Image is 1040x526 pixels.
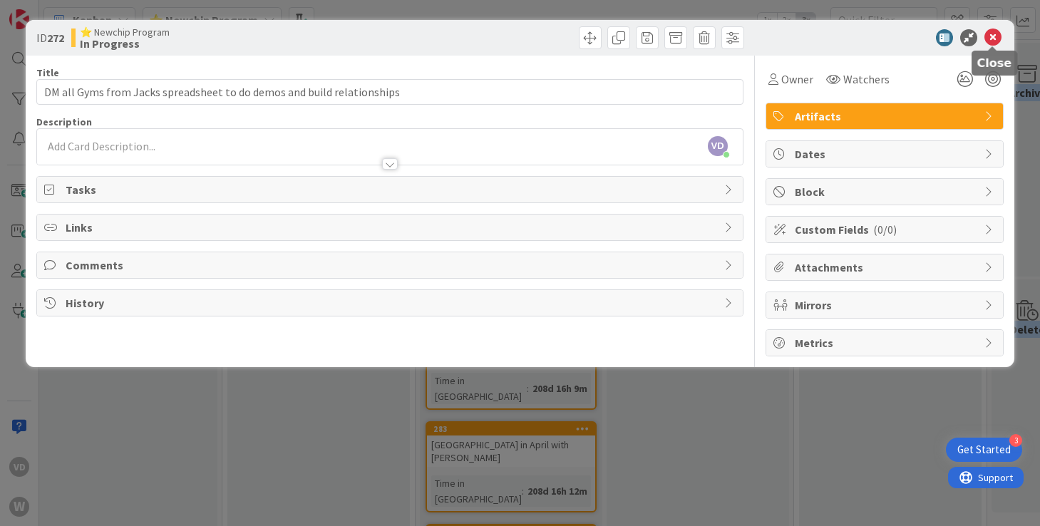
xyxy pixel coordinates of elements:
span: Block [795,183,977,200]
span: Dates [795,145,977,163]
span: ID [36,29,64,46]
span: Comments [66,257,716,274]
div: Get Started [957,443,1011,457]
span: Owner [781,71,813,88]
span: Custom Fields [795,221,977,238]
span: Artifacts [795,108,977,125]
span: ⭐ Newchip Program [80,26,170,38]
div: 3 [1009,434,1022,447]
h5: Close [977,56,1012,70]
span: Description [36,115,92,128]
span: Mirrors [795,296,977,314]
span: Metrics [795,334,977,351]
span: Support [30,2,65,19]
span: Attachments [795,259,977,276]
span: History [66,294,716,311]
b: 272 [47,31,64,45]
span: VD [708,136,728,156]
span: Watchers [843,71,890,88]
span: Tasks [66,181,716,198]
b: In Progress [80,38,170,49]
input: type card name here... [36,79,743,105]
span: ( 0/0 ) [873,222,897,237]
label: Title [36,66,59,79]
div: Open Get Started checklist, remaining modules: 3 [946,438,1022,462]
span: Links [66,219,716,236]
